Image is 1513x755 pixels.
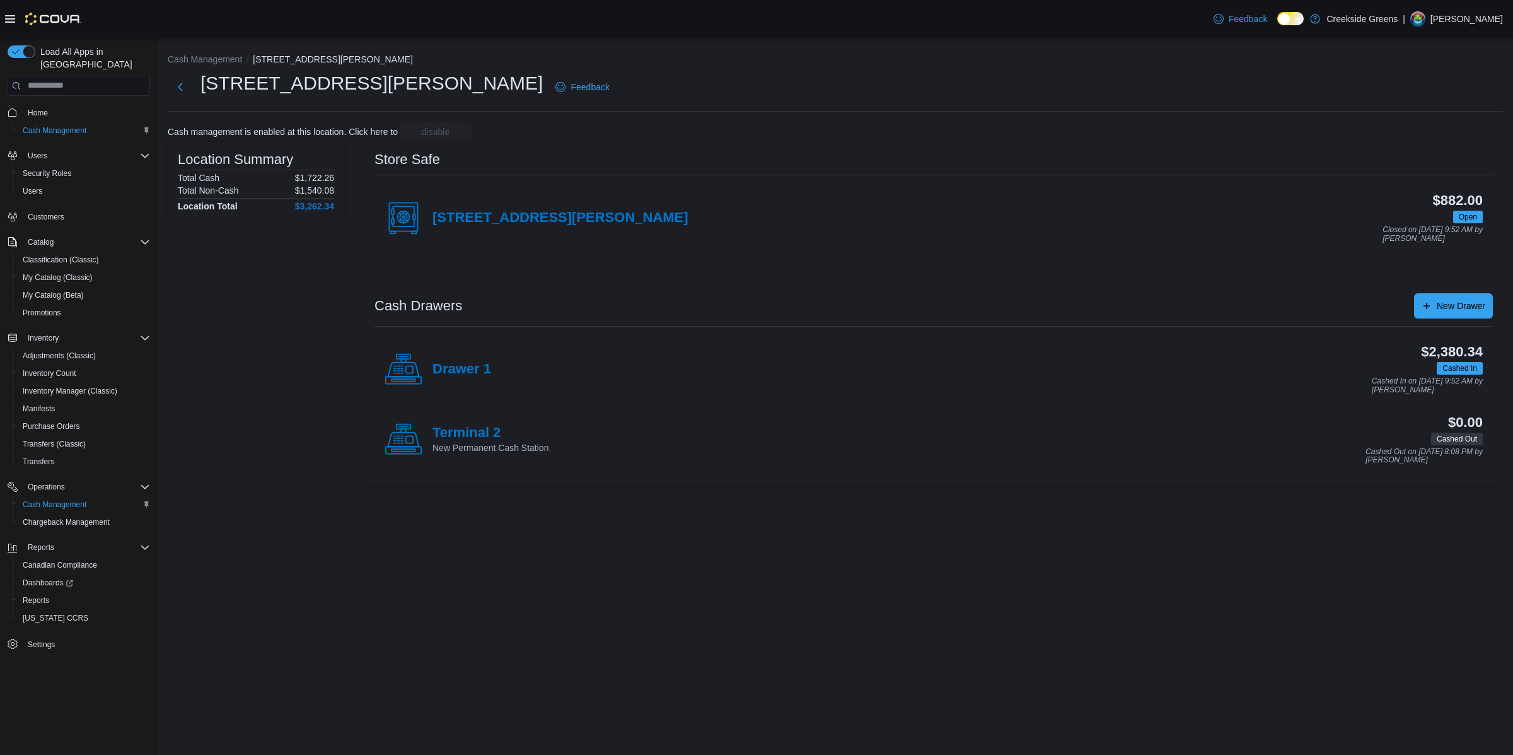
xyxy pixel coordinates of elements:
[23,439,86,449] span: Transfers (Classic)
[178,185,239,196] h6: Total Non-Cash
[3,329,155,347] button: Inventory
[13,286,155,304] button: My Catalog (Beta)
[23,235,150,250] span: Catalog
[1229,13,1267,25] span: Feedback
[23,540,150,555] span: Reports
[23,168,71,179] span: Security Roles
[1437,362,1483,375] span: Cashed In
[18,270,98,285] a: My Catalog (Classic)
[253,54,413,64] button: [STREET_ADDRESS][PERSON_NAME]
[18,611,93,626] a: [US_STATE] CCRS
[432,361,491,378] h4: Drawer 1
[23,308,61,318] span: Promotions
[168,127,398,137] p: Cash management is enabled at this location. Click here to
[18,497,150,512] span: Cash Management
[35,45,150,71] span: Load All Apps in [GEOGRAPHIC_DATA]
[13,435,155,453] button: Transfers (Classic)
[13,269,155,286] button: My Catalog (Classic)
[13,556,155,574] button: Canadian Compliance
[1421,344,1483,360] h3: $2,380.34
[23,126,86,136] span: Cash Management
[18,252,150,267] span: Classification (Classic)
[23,479,70,495] button: Operations
[13,418,155,435] button: Purchase Orders
[13,453,155,471] button: Transfers
[13,304,155,322] button: Promotions
[168,53,1503,68] nav: An example of EuiBreadcrumbs
[28,237,54,247] span: Catalog
[422,126,449,138] span: disable
[1372,377,1483,394] p: Cashed In on [DATE] 9:52 AM by [PERSON_NAME]
[23,386,117,396] span: Inventory Manager (Classic)
[1433,193,1483,208] h3: $882.00
[1410,11,1425,26] div: Pat McCaffrey
[18,305,150,320] span: Promotions
[571,81,609,93] span: Feedback
[1209,6,1272,32] a: Feedback
[178,173,219,183] h6: Total Cash
[23,404,55,414] span: Manifests
[1326,11,1398,26] p: Creekside Greens
[13,347,155,365] button: Adjustments (Classic)
[1365,448,1483,465] p: Cashed Out on [DATE] 8:08 PM by [PERSON_NAME]
[18,593,150,608] span: Reports
[13,251,155,269] button: Classification (Classic)
[18,288,150,303] span: My Catalog (Beta)
[28,108,48,118] span: Home
[18,288,89,303] a: My Catalog (Beta)
[13,592,155,609] button: Reports
[18,123,91,138] a: Cash Management
[23,105,53,120] a: Home
[18,166,150,181] span: Security Roles
[18,593,54,608] a: Reports
[18,454,59,469] a: Transfers
[23,368,76,378] span: Inventory Count
[23,209,150,225] span: Customers
[23,421,80,431] span: Purchase Orders
[18,401,60,416] a: Manifests
[28,482,65,492] span: Operations
[13,609,155,627] button: [US_STATE] CCRS
[178,152,293,167] h3: Location Summary
[18,270,150,285] span: My Catalog (Classic)
[432,425,548,442] h4: Terminal 2
[18,436,91,452] a: Transfers (Classic)
[23,255,99,265] span: Classification (Classic)
[13,382,155,400] button: Inventory Manager (Classic)
[18,575,78,590] a: Dashboards
[13,122,155,139] button: Cash Management
[13,365,155,382] button: Inventory Count
[3,233,155,251] button: Catalog
[1383,226,1483,243] p: Closed on [DATE] 9:52 AM by [PERSON_NAME]
[23,148,150,163] span: Users
[23,331,64,346] button: Inventory
[23,637,60,652] a: Settings
[18,419,150,434] span: Purchase Orders
[23,479,150,495] span: Operations
[3,208,155,226] button: Customers
[18,497,91,512] a: Cash Management
[18,558,102,573] a: Canadian Compliance
[550,74,614,100] a: Feedback
[374,298,462,313] h3: Cash Drawers
[3,478,155,496] button: Operations
[432,442,548,454] p: New Permanent Cash Station
[1459,211,1477,223] span: Open
[28,212,64,222] span: Customers
[23,560,97,570] span: Canadian Compliance
[1277,12,1304,25] input: Dark Mode
[3,147,155,165] button: Users
[3,103,155,122] button: Home
[1437,433,1477,445] span: Cashed Out
[13,165,155,182] button: Security Roles
[1430,11,1503,26] p: [PERSON_NAME]
[18,419,85,434] a: Purchase Orders
[3,635,155,653] button: Settings
[25,13,81,25] img: Cova
[18,558,150,573] span: Canadian Compliance
[18,611,150,626] span: Washington CCRS
[168,74,193,100] button: Next
[18,515,150,530] span: Chargeback Management
[18,401,150,416] span: Manifests
[18,383,122,399] a: Inventory Manager (Classic)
